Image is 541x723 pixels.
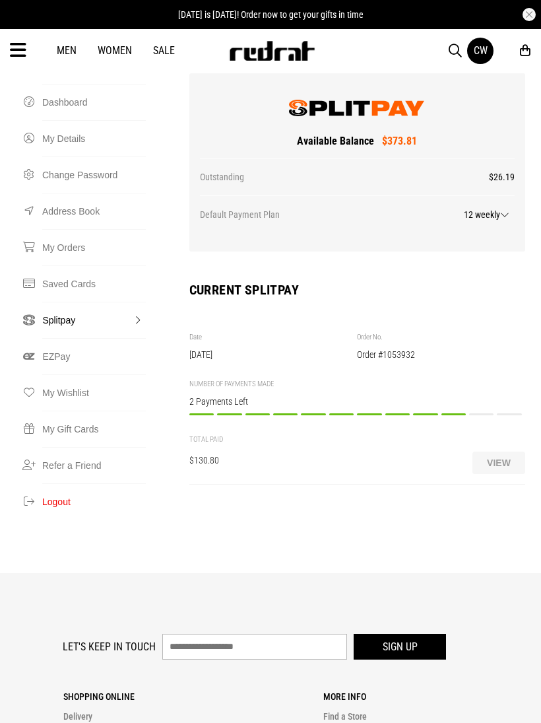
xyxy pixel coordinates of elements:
[42,338,146,374] a: EZPay
[11,5,50,45] button: Open LiveChat chat widget
[323,691,530,702] p: More Info
[42,156,146,193] a: Change Password
[189,435,525,445] div: TOTAL PAID
[153,44,175,57] a: Sale
[63,711,92,722] a: Delivery
[374,135,417,147] span: $373.81
[228,41,315,61] img: Redrat logo
[464,209,509,220] span: 12 weekly
[474,44,488,57] div: CW
[189,333,358,343] div: Date
[42,447,146,483] a: Refer a Friend
[98,44,132,57] a: Women
[200,195,515,241] div: Default Payment Plan
[200,158,515,195] div: Outstanding
[57,44,77,57] a: Men
[189,283,525,296] h2: Current SplitPay
[189,349,358,360] div: [DATE]
[42,374,146,411] a: My Wishlist
[189,396,248,407] span: 2 Payments Left
[42,193,146,229] a: Address Book
[472,452,525,474] button: View
[357,349,525,360] div: Order #1053932
[42,265,146,302] a: Saved Cards
[323,711,367,722] a: Find a Store
[63,691,270,702] p: Shopping Online
[489,172,515,182] span: $26.19
[42,229,146,265] a: My Orders
[42,84,146,120] a: Dashboard
[189,380,525,390] div: NUMBER OF PAYMENTS MADE
[178,9,364,20] span: [DATE] is [DATE]! Order now to get your gifts in time
[357,333,525,343] div: Order No.
[63,640,156,653] label: Let's keep in touch
[42,120,146,156] a: My Details
[16,84,146,520] nav: Account
[354,634,446,660] button: Sign up
[42,302,146,338] a: Splitpay
[200,135,515,158] div: Available Balance
[42,411,146,447] a: My Gift Cards
[42,483,146,520] button: Logout
[189,455,236,477] div: $130.80
[289,100,426,116] img: SplitPay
